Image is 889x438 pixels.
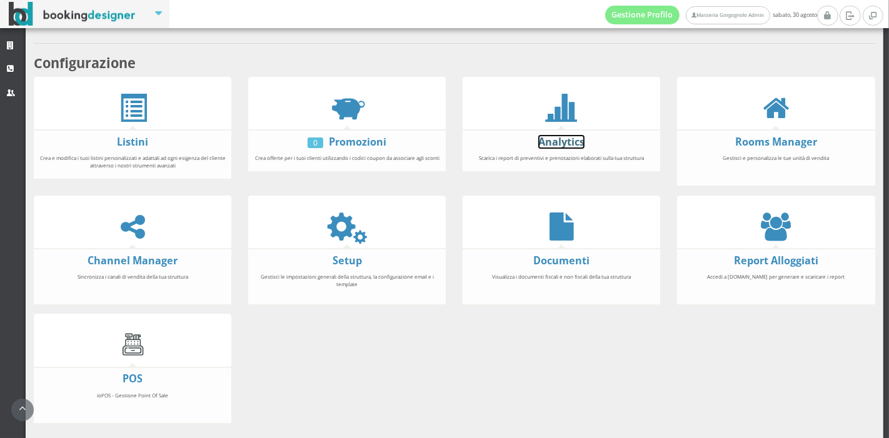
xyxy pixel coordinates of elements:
[123,372,143,386] a: POS
[333,254,362,267] a: Setup
[9,2,136,26] img: BookingDesigner.com
[533,254,590,267] a: Documenti
[248,149,446,167] div: Crea offerte per i tuoi clienti utilizzando i codici coupon da associare agli sconti
[463,149,660,167] div: Scarica i report di preventivi e prenotazioni elaborati sulla tua struttura
[308,137,323,148] div: 0
[677,149,875,182] div: Gestisci e personalizza le tue unità di vendita
[329,135,386,149] a: Promozioni
[734,254,818,267] a: Report Alloggiati
[538,135,585,149] a: Analytics
[463,267,660,301] div: Visualizza i documenti fiscali e non fiscali della tua struttura
[34,54,136,72] b: Configurazione
[605,6,817,24] span: sabato, 30 agosto
[117,135,148,149] a: Listini
[34,386,231,419] div: ioPOS - Gestione Point Of Sale
[605,6,680,24] a: Gestione Profilo
[686,6,770,24] a: Masseria Gorgognolo Admin
[34,149,231,174] div: Crea e modifica i tuoi listini personalizzati e adattali ad ogni esigenza del cliente attraverso ...
[677,267,875,301] div: Accedi a [DOMAIN_NAME] per generare e scaricare i report
[88,254,178,267] a: Channel Manager
[119,331,147,359] img: cash-register.gif
[34,267,231,301] div: Sincronizza i canali di vendita della tua struttura
[735,135,817,149] a: Rooms Manager
[248,267,446,301] div: Gestisci le impostazioni generali della struttura, la configurazione email e i template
